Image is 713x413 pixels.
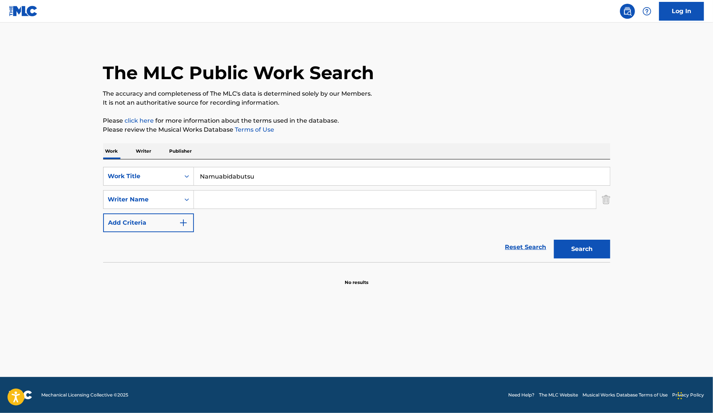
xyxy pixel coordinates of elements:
[623,7,632,16] img: search
[179,218,188,227] img: 9d2ae6d4665cec9f34b9.svg
[9,390,32,399] img: logo
[103,62,374,84] h1: The MLC Public Work Search
[582,392,668,398] a: Musical Works Database Terms of Use
[234,126,275,133] a: Terms of Use
[672,392,704,398] a: Privacy Policy
[678,384,682,407] div: Drag
[554,240,610,258] button: Search
[9,6,38,17] img: MLC Logo
[620,4,635,19] a: Public Search
[103,125,610,134] p: Please review the Musical Works Database
[167,143,194,159] p: Publisher
[539,392,578,398] a: The MLC Website
[103,143,120,159] p: Work
[103,116,610,125] p: Please for more information about the terms used in the database.
[639,4,654,19] div: Help
[108,172,176,181] div: Work Title
[642,7,651,16] img: help
[501,239,550,255] a: Reset Search
[602,190,610,209] img: Delete Criterion
[345,270,368,286] p: No results
[659,2,704,21] a: Log In
[103,167,610,262] form: Search Form
[103,89,610,98] p: The accuracy and completeness of The MLC's data is determined solely by our Members.
[134,143,154,159] p: Writer
[125,117,154,124] a: click here
[108,195,176,204] div: Writer Name
[41,392,128,398] span: Mechanical Licensing Collective © 2025
[103,213,194,232] button: Add Criteria
[675,377,713,413] iframe: Chat Widget
[103,98,610,107] p: It is not an authoritative source for recording information.
[508,392,534,398] a: Need Help?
